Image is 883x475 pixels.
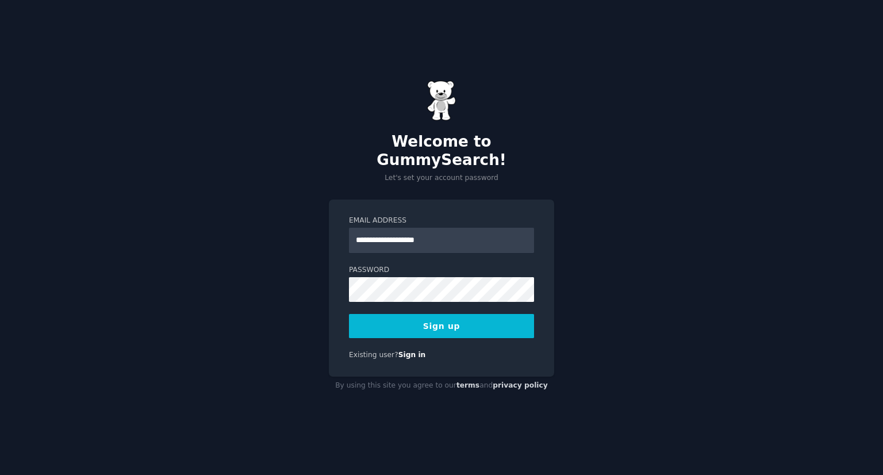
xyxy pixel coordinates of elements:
a: privacy policy [493,381,548,389]
a: Sign in [398,351,426,359]
p: Let's set your account password [329,173,554,183]
label: Email Address [349,216,534,226]
h2: Welcome to GummySearch! [329,133,554,169]
div: By using this site you agree to our and [329,377,554,395]
img: Gummy Bear [427,81,456,121]
label: Password [349,265,534,275]
button: Sign up [349,314,534,338]
a: terms [456,381,479,389]
span: Existing user? [349,351,398,359]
